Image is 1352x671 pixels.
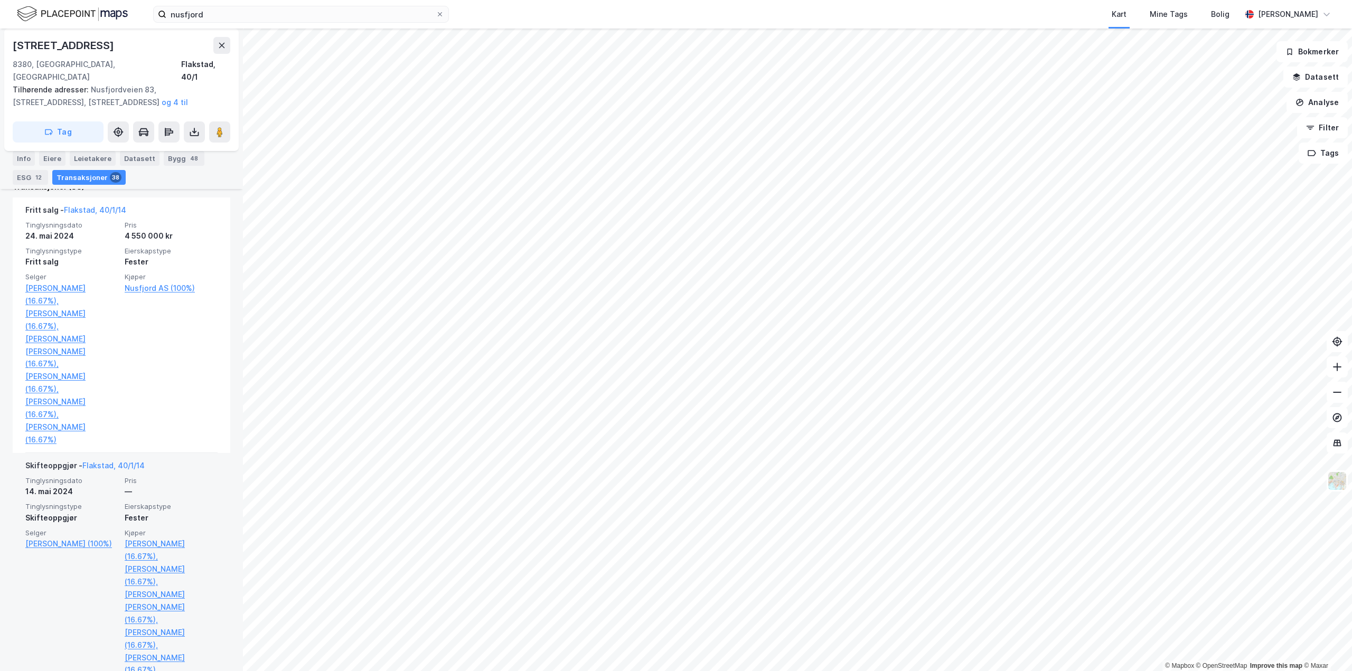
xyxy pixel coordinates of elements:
[25,247,118,256] span: Tinglysningstype
[25,282,118,307] a: [PERSON_NAME] (16.67%),
[25,485,118,498] div: 14. mai 2024
[125,485,218,498] div: —
[1112,8,1126,21] div: Kart
[125,512,218,524] div: Fester
[13,85,91,94] span: Tilhørende adresser:
[25,459,145,476] div: Skifteoppgjør -
[125,588,218,626] a: [PERSON_NAME] [PERSON_NAME] (16.67%),
[25,256,118,268] div: Fritt salg
[17,5,128,23] img: logo.f888ab2527a4732fd821a326f86c7f29.svg
[1287,92,1348,113] button: Analyse
[25,221,118,230] span: Tinglysningsdato
[82,461,145,470] a: Flakstad, 40/1/14
[13,151,35,166] div: Info
[25,307,118,333] a: [PERSON_NAME] (16.67%),
[125,272,218,281] span: Kjøper
[25,333,118,371] a: [PERSON_NAME] [PERSON_NAME] (16.67%),
[25,204,126,221] div: Fritt salg -
[1297,117,1348,138] button: Filter
[125,221,218,230] span: Pris
[1283,67,1348,88] button: Datasett
[13,170,48,185] div: ESG
[25,395,118,421] a: [PERSON_NAME] (16.67%),
[25,421,118,446] a: [PERSON_NAME] (16.67%)
[188,153,200,164] div: 48
[70,151,116,166] div: Leietakere
[25,537,118,550] a: [PERSON_NAME] (100%)
[1299,143,1348,164] button: Tags
[110,172,121,183] div: 38
[1276,41,1348,62] button: Bokmerker
[25,528,118,537] span: Selger
[25,502,118,511] span: Tinglysningstype
[25,230,118,242] div: 24. mai 2024
[1299,620,1352,671] div: Kontrollprogram for chat
[166,6,436,22] input: Søk på adresse, matrikkel, gårdeiere, leietakere eller personer
[125,528,218,537] span: Kjøper
[125,476,218,485] span: Pris
[13,83,222,109] div: Nusfjordveien 83, [STREET_ADDRESS], [STREET_ADDRESS]
[1299,620,1352,671] iframe: Chat Widget
[25,476,118,485] span: Tinglysningsdato
[13,37,116,54] div: [STREET_ADDRESS]
[33,172,44,183] div: 12
[181,58,230,83] div: Flakstad, 40/1
[125,537,218,563] a: [PERSON_NAME] (16.67%),
[25,272,118,281] span: Selger
[13,121,104,143] button: Tag
[120,151,159,166] div: Datasett
[125,256,218,268] div: Fester
[52,170,126,185] div: Transaksjoner
[125,502,218,511] span: Eierskapstype
[125,230,218,242] div: 4 550 000 kr
[1196,662,1247,669] a: OpenStreetMap
[1165,662,1194,669] a: Mapbox
[125,282,218,295] a: Nusfjord AS (100%)
[1327,471,1347,491] img: Z
[125,626,218,651] a: [PERSON_NAME] (16.67%),
[39,151,65,166] div: Eiere
[64,205,126,214] a: Flakstad, 40/1/14
[1250,662,1302,669] a: Improve this map
[13,58,181,83] div: 8380, [GEOGRAPHIC_DATA], [GEOGRAPHIC_DATA]
[25,370,118,395] a: [PERSON_NAME] (16.67%),
[1258,8,1318,21] div: [PERSON_NAME]
[164,151,204,166] div: Bygg
[25,512,118,524] div: Skifteoppgjør
[125,247,218,256] span: Eierskapstype
[1150,8,1188,21] div: Mine Tags
[1211,8,1229,21] div: Bolig
[125,563,218,588] a: [PERSON_NAME] (16.67%),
